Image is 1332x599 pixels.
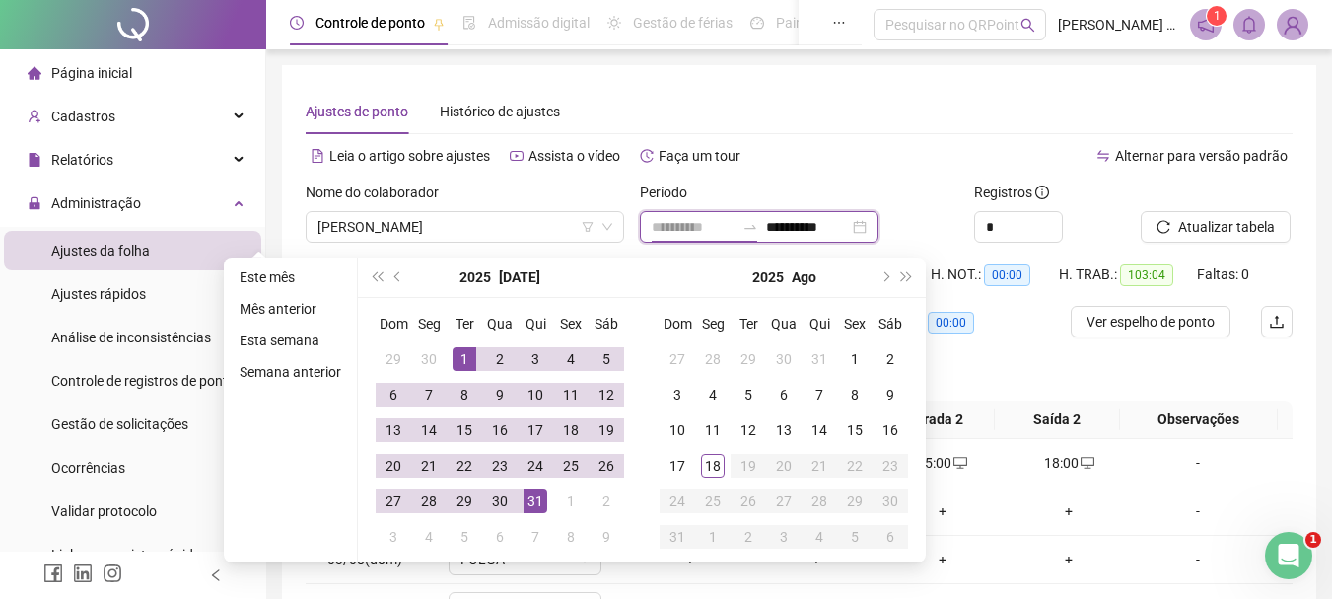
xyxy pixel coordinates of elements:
span: Observações [1128,409,1270,430]
td: 2025-07-06 [376,377,411,412]
div: 12 [595,383,618,407]
span: filter [582,221,594,233]
div: 14 [417,418,441,442]
td: 2025-08-01 [553,484,589,519]
div: 18 [701,454,725,478]
div: 7 [807,383,831,407]
span: [PERSON_NAME] [PERSON_NAME] [1058,14,1178,36]
td: 2025-08-29 [837,484,873,519]
span: Ajustes rápidos [51,286,146,302]
td: 2025-08-04 [695,377,731,412]
td: 2025-07-08 [447,377,482,412]
span: 00:00 [984,264,1030,286]
td: 2025-08-04 [411,519,447,555]
div: 1 [701,525,725,549]
div: 7 [417,383,441,407]
span: left [209,568,223,582]
td: 2025-08-11 [695,412,731,448]
th: Dom [376,306,411,341]
span: Painel do DP [776,15,853,31]
div: 5 [453,525,476,549]
div: 11 [559,383,583,407]
td: 2025-07-27 [660,341,695,377]
span: Faltas: 0 [1197,266,1249,282]
span: Cadastros [51,109,115,124]
td: 2025-08-21 [802,448,837,484]
label: Nome do colaborador [306,182,452,203]
div: 13 [772,418,796,442]
span: Gestão de férias [633,15,733,31]
div: 15:00 [887,452,998,474]
td: 2025-09-01 [695,519,731,555]
div: 29 [736,347,760,371]
td: 2025-07-03 [518,341,553,377]
td: 2025-08-08 [553,519,589,555]
td: 2025-08-19 [731,448,766,484]
td: 2025-08-06 [482,519,518,555]
td: 2025-08-14 [802,412,837,448]
span: Faça um tour [659,148,740,164]
span: Leia o artigo sobre ajustes [329,148,490,164]
div: 1 [453,347,476,371]
span: file [28,153,41,167]
td: 2025-07-14 [411,412,447,448]
td: 2025-07-02 [482,341,518,377]
td: 2025-06-30 [411,341,447,377]
button: month panel [499,258,540,297]
td: 2025-08-02 [589,484,624,519]
span: ellipsis [832,16,846,30]
div: 3 [772,525,796,549]
sup: 1 [1207,6,1227,26]
td: 2025-08-15 [837,412,873,448]
td: 2025-07-30 [482,484,518,519]
div: + [1014,500,1124,522]
div: 15 [843,418,867,442]
div: 24 [666,489,689,513]
div: 5 [843,525,867,549]
td: 2025-07-29 [447,484,482,519]
li: Mês anterior [232,297,349,321]
div: 5 [595,347,618,371]
button: Atualizar tabela [1141,211,1291,243]
div: 28 [807,489,831,513]
th: Ter [731,306,766,341]
th: Qua [766,306,802,341]
td: 2025-08-01 [837,341,873,377]
td: 2025-07-29 [731,341,766,377]
td: 2025-07-23 [482,448,518,484]
button: super-prev-year [366,258,387,297]
button: next-year [874,258,895,297]
div: 8 [559,525,583,549]
div: 19 [595,418,618,442]
button: year panel [752,258,784,297]
div: 11 [701,418,725,442]
button: Ver espelho de ponto [1071,306,1230,337]
span: Atualizar tabela [1178,216,1275,238]
td: 2025-07-30 [766,341,802,377]
span: Link para registro rápido [51,547,201,562]
div: 8 [453,383,476,407]
div: 22 [453,454,476,478]
span: youtube [510,149,524,163]
span: reload [1157,220,1170,234]
td: 2025-08-09 [873,377,908,412]
td: 2025-08-03 [660,377,695,412]
td: 2025-08-31 [660,519,695,555]
td: 2025-07-28 [695,341,731,377]
div: 28 [701,347,725,371]
div: + [887,549,998,570]
div: H. NOT.: [931,263,1059,286]
div: 17 [666,454,689,478]
th: Entrada 2 [871,401,995,439]
td: 2025-08-05 [731,377,766,412]
span: desktop [1079,456,1094,470]
td: 2025-08-25 [695,484,731,519]
span: file-done [462,16,476,30]
div: 16 [878,418,902,442]
div: 25 [701,489,725,513]
div: 21 [807,454,831,478]
td: 2025-08-18 [695,448,731,484]
iframe: Intercom live chat [1265,532,1312,579]
div: 4 [417,525,441,549]
td: 2025-08-06 [766,377,802,412]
